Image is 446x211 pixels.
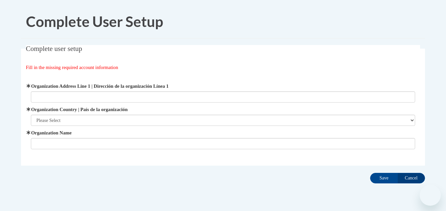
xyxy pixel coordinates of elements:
[420,185,441,206] iframe: Button to launch messaging window
[31,138,415,149] input: Metadata input
[26,65,118,70] span: Fill in the missing required account information
[31,129,415,136] label: Organization Name
[31,106,415,113] label: Organization Country | País de la organización
[31,82,415,90] label: Organization Address Line 1 | Dirección de la organización Línea 1
[26,13,163,30] span: Complete User Setup
[31,91,415,103] input: Metadata input
[26,45,82,53] span: Complete user setup
[370,173,398,183] input: Save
